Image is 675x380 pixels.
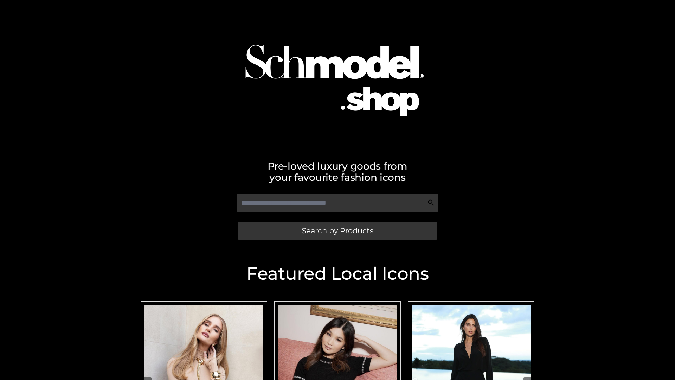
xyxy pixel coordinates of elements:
span: Search by Products [302,227,373,234]
a: Search by Products [238,222,437,240]
h2: Pre-loved luxury goods from your favourite fashion icons [137,160,538,183]
h2: Featured Local Icons​ [137,265,538,283]
img: Search Icon [427,199,435,206]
